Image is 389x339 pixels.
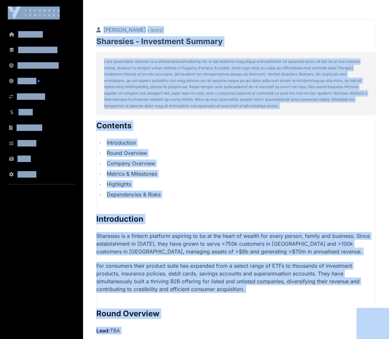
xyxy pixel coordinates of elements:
a: Fund Investments [5,43,78,57]
p: TBA [96,327,376,334]
a: Settings [5,167,78,181]
img: Icehouse Ventures Logo [8,6,60,19]
p: Lore ipsumdolor sitamet co a elitsed doeiusmodtemp inc ut lab etdolore mag aliqua enimadminim ve ... [104,58,368,109]
h2: Introduction [96,214,376,224]
strong: Lead: [96,327,110,334]
a: Statements [5,121,78,135]
li: Highlights [105,180,376,188]
iframe: Chat Widget [357,308,389,339]
a: Transactions [5,89,78,104]
a: Invest [5,105,78,119]
p: Sharesies - Investment Summary [96,36,376,47]
span: • [DATE] [147,28,163,33]
li: Dependencies & Risks [105,191,376,198]
li: Company Overview [105,159,376,167]
h2: Round Overview [96,309,376,319]
p: Sharesies is a fintech platform aspiring to be at the heart of wealth for every person, family an... [96,232,376,255]
a: News [5,152,78,166]
h2: Contents [96,121,376,131]
p: For consumers their product suite has expanded from a select range of ETFs to thousands of invest... [96,262,376,293]
a: Dashboard [5,27,78,41]
li: Introduction [105,139,376,146]
a: Direct Investments [5,58,78,73]
li: Metrics & Milestones [105,170,376,178]
a: Portfolio [5,74,78,88]
a: Analysis [5,136,78,150]
li: Round Overview [105,149,376,157]
p: [PERSON_NAME] [96,26,376,34]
